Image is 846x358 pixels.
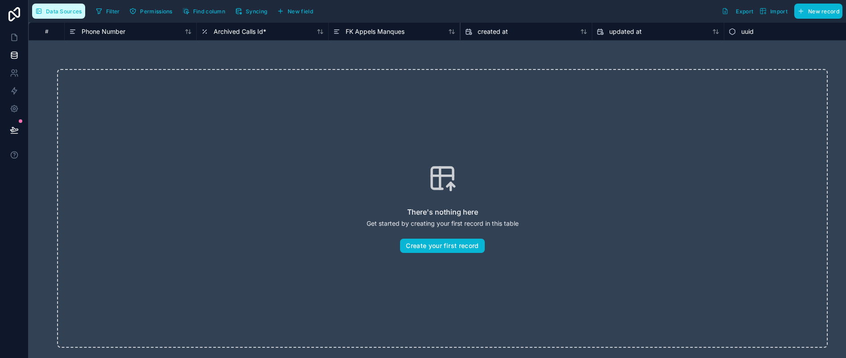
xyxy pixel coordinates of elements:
span: Archived Calls Id * [214,27,266,36]
span: Phone Number [82,27,125,36]
a: Syncing [232,4,274,18]
span: Data Sources [46,8,82,15]
span: Find column [193,8,225,15]
span: Permissions [140,8,172,15]
button: Create your first record [400,239,484,253]
span: Syncing [246,8,267,15]
button: Permissions [126,4,175,18]
span: FK Appels Manques [346,27,404,36]
span: Import [770,8,788,15]
button: New record [794,4,842,19]
p: Get started by creating your first record in this table [367,219,519,228]
h2: There's nothing here [407,207,478,217]
button: Export [718,4,756,19]
button: Import [756,4,791,19]
a: New record [791,4,842,19]
span: uuid [741,27,754,36]
button: New field [274,4,316,18]
button: Data Sources [32,4,85,19]
span: New record [808,8,839,15]
button: Find column [179,4,228,18]
button: Syncing [232,4,270,18]
span: created at [478,27,508,36]
button: Filter [92,4,123,18]
span: updated at [609,27,642,36]
span: Export [736,8,753,15]
span: Filter [106,8,120,15]
span: New field [288,8,313,15]
a: Permissions [126,4,179,18]
div: # [36,28,58,35]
